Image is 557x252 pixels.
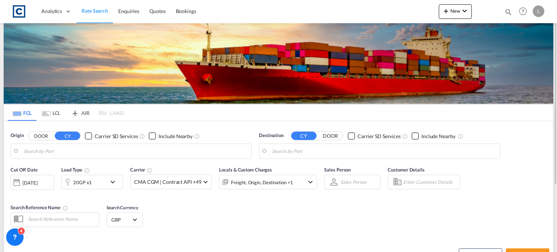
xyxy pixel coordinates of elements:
span: Locals & Custom Charges [219,167,272,173]
button: CY [291,132,317,140]
span: Cut Off Date [11,167,38,173]
md-select: Select Currency: £ GBPUnited Kingdom Pound [111,214,139,225]
input: Enter Customer Details [403,177,458,187]
div: Include Nearby [421,133,455,140]
div: Freight Origin Destination Factory Stuffingicon-chevron-down [219,175,317,189]
md-pagination-wrapper: Use the left and right arrow keys to navigate between tabs [8,105,124,121]
div: 20GP x1icon-chevron-down [61,175,123,189]
span: Customer Details [388,167,424,173]
div: L [533,5,544,17]
div: Carrier SD Services [358,133,401,140]
span: Enquiries [118,8,139,14]
span: GBP [111,216,132,223]
md-icon: Unchecked: Ignores neighbouring ports when fetching rates.Checked : Includes neighbouring ports w... [194,133,200,139]
span: Analytics [41,8,62,15]
div: Carrier SD Services [95,133,138,140]
span: Search Reference Name [11,205,68,210]
div: Include Nearby [158,133,193,140]
span: Search Currency [107,205,138,210]
span: Load Type [61,167,90,173]
md-tab-item: FCL [8,105,37,121]
md-icon: Unchecked: Search for CY (Container Yard) services for all selected carriers.Checked : Search for... [139,133,145,139]
md-checkbox: Checkbox No Ink [412,132,455,140]
div: 20GP x1 [73,177,92,187]
button: DOOR [28,132,54,140]
span: Rate Search [82,8,108,14]
button: DOOR [318,132,343,140]
span: Bookings [176,8,196,14]
span: CMA CGM | Contract API +49 [134,178,201,186]
md-icon: icon-magnify [504,8,512,16]
span: Carrier [130,167,153,173]
img: LCL+%26+FCL+BACKGROUND.png [4,23,553,104]
md-icon: icon-information-outline [84,168,90,173]
button: CY [55,132,80,140]
md-checkbox: Checkbox No Ink [348,132,401,140]
md-icon: icon-chevron-down [108,178,121,186]
div: icon-magnify [504,8,512,19]
div: [DATE] [22,179,37,186]
span: New [442,8,469,14]
div: [DATE] [11,175,54,190]
input: Search by Port [24,146,248,157]
md-icon: Your search will be saved by the below given name [62,205,68,211]
button: icon-plus 400-fgNewicon-chevron-down [439,4,472,19]
div: Help [517,5,533,18]
md-tab-item: AIR [66,105,95,121]
span: Help [517,5,529,17]
md-icon: Unchecked: Ignores neighbouring ports when fetching rates.Checked : Includes neighbouring ports w... [458,133,463,139]
div: Freight Origin Destination Factory Stuffing [231,177,293,187]
md-checkbox: Checkbox No Ink [149,132,193,140]
span: Destination [259,132,284,139]
md-datepicker: Select [11,189,16,199]
md-icon: icon-chevron-down [460,7,469,15]
md-icon: icon-airplane [71,109,79,114]
input: Search by Port [272,146,496,157]
span: Sales Person [324,167,351,173]
span: Quotes [149,8,165,14]
md-tab-item: LCL [37,105,66,121]
md-icon: The selected Trucker/Carrierwill be displayed in the rate results If the rates are from another f... [147,168,153,173]
md-checkbox: Checkbox No Ink [85,132,138,140]
span: Origin [11,132,24,139]
img: 1fdb9190129311efbfaf67cbb4249bed.jpeg [11,3,27,20]
md-icon: icon-chevron-down [306,178,315,186]
md-icon: Unchecked: Search for CY (Container Yard) services for all selected carriers.Checked : Search for... [402,133,408,139]
input: Search Reference Name [24,214,99,224]
md-select: Sales Person [340,177,367,187]
md-icon: icon-plus 400-fg [442,7,450,15]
